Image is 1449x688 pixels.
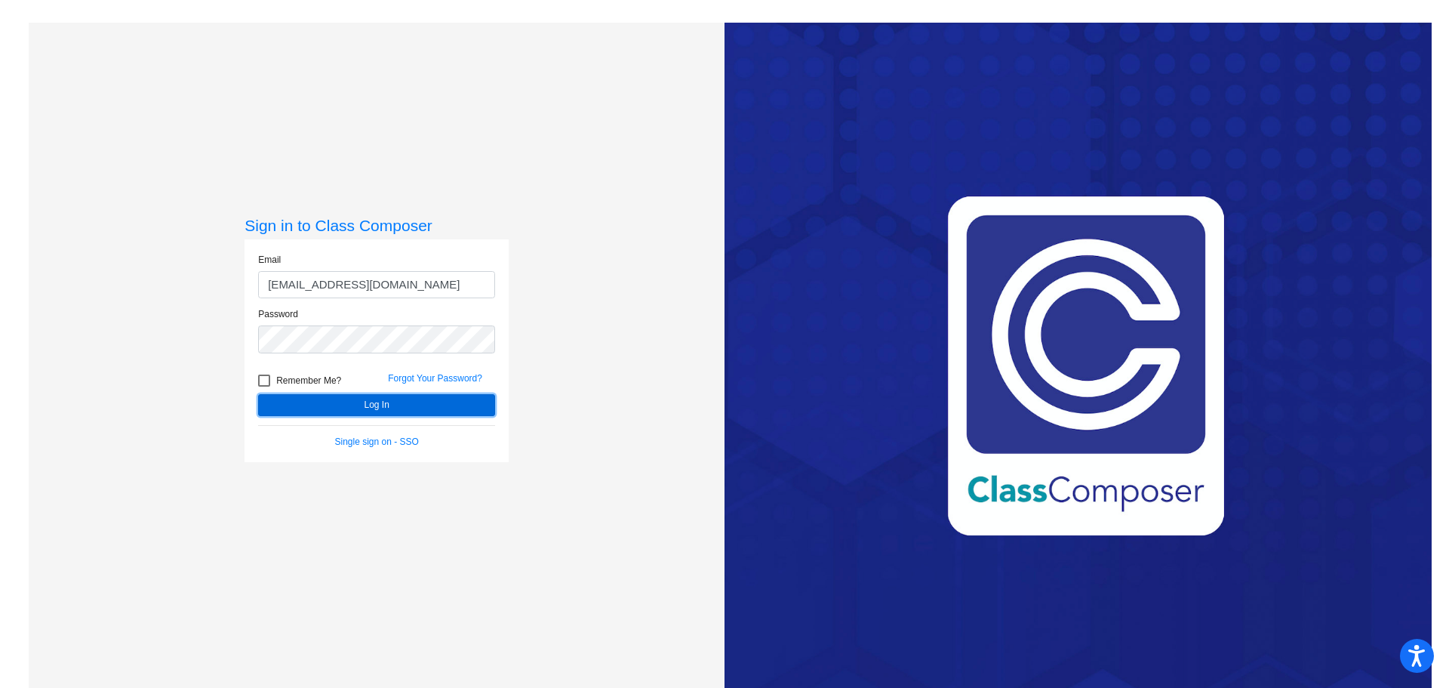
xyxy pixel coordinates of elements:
[258,253,281,267] label: Email
[258,307,298,321] label: Password
[276,372,341,390] span: Remember Me?
[388,373,482,384] a: Forgot Your Password?
[335,437,419,447] a: Single sign on - SSO
[258,394,495,416] button: Log In
[245,216,509,235] h3: Sign in to Class Composer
